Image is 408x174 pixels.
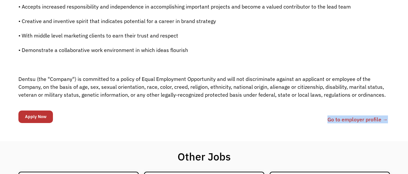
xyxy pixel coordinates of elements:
[18,3,390,11] p: • Accepts increased responsibility and independence in accomplishing important projects and becom...
[327,115,388,123] a: Go to employer profile →
[18,75,390,99] p: Dentsu (the "Company") is committed to a policy of Equal Employment Opportunity and will not disc...
[18,111,53,123] input: Apply Now
[18,17,390,25] p: • Creative and inventive spirit that indicates potential for a career in brand strategy
[18,46,390,54] p: • Demonstrate a collaborative work environment in which ideas flourish
[18,109,53,125] form: Email Form
[18,32,390,39] p: • With middle level marketing clients to earn their trust and respect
